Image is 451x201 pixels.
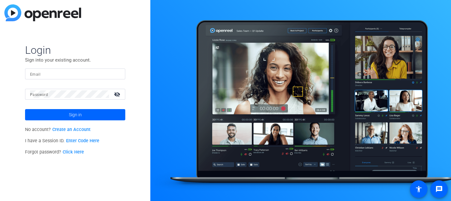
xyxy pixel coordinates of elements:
button: Sign in [25,109,125,120]
mat-icon: accessibility [415,185,422,193]
a: Create an Account [52,127,91,132]
img: blue-gradient.svg [4,4,81,21]
p: Sign into your existing account. [25,57,125,63]
a: Click Here [63,149,84,155]
mat-label: Email [30,72,40,77]
mat-label: Password [30,93,48,97]
mat-icon: visibility_off [110,90,125,99]
mat-icon: message [435,185,443,193]
span: Login [25,43,125,57]
span: I have a Session ID. [25,138,99,143]
span: Sign in [69,107,82,123]
input: Enter Email Address [30,70,120,78]
span: No account? [25,127,91,132]
a: Enter Code Here [66,138,99,143]
span: Forgot password? [25,149,84,155]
